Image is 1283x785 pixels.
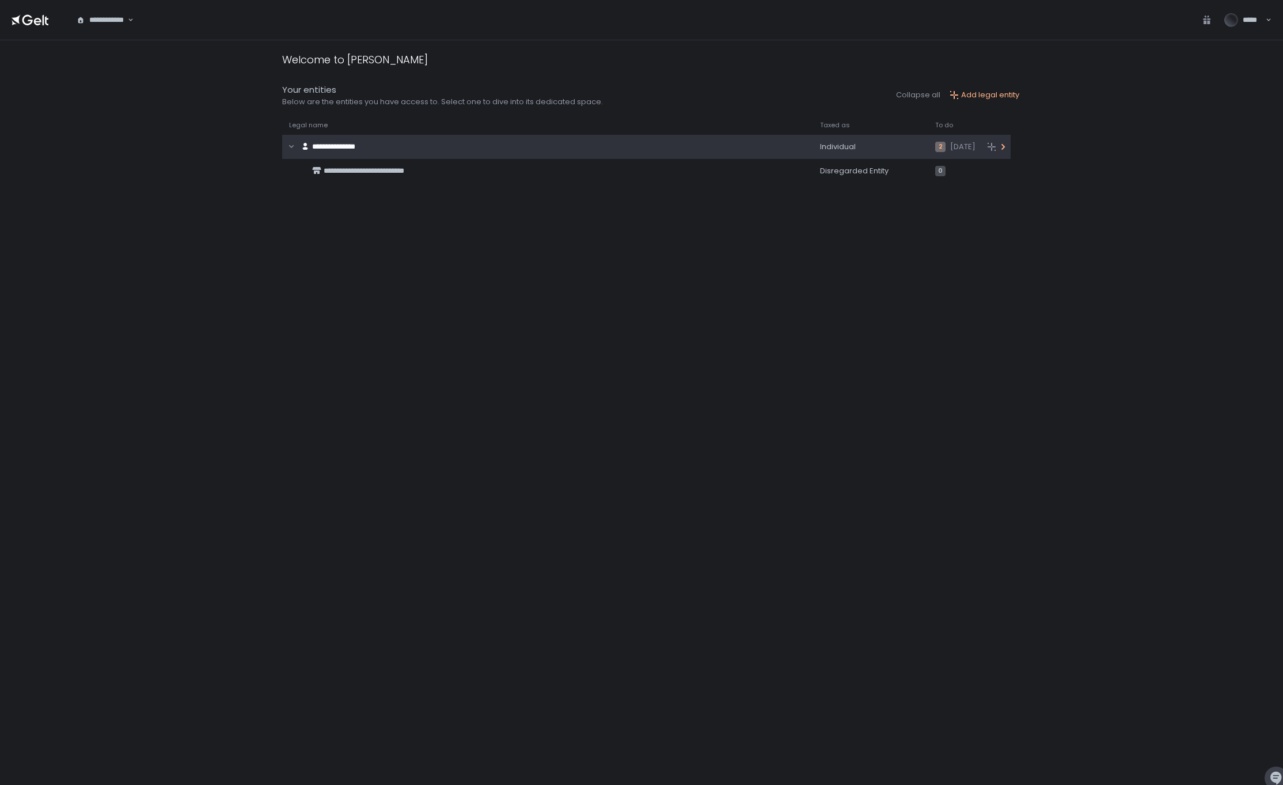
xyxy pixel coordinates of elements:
[896,90,940,100] button: Collapse all
[282,52,428,67] div: Welcome to [PERSON_NAME]
[820,166,921,176] div: Disregarded Entity
[282,84,603,97] div: Your entities
[950,90,1019,100] button: Add legal entity
[950,142,975,152] span: [DATE]
[935,121,953,130] span: To do
[935,166,946,176] span: 0
[820,142,921,152] div: Individual
[289,121,328,130] span: Legal name
[282,97,603,107] div: Below are the entities you have access to. Select one to dive into its dedicated space.
[820,121,850,130] span: Taxed as
[935,142,946,152] span: 2
[126,14,127,26] input: Search for option
[69,8,134,32] div: Search for option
